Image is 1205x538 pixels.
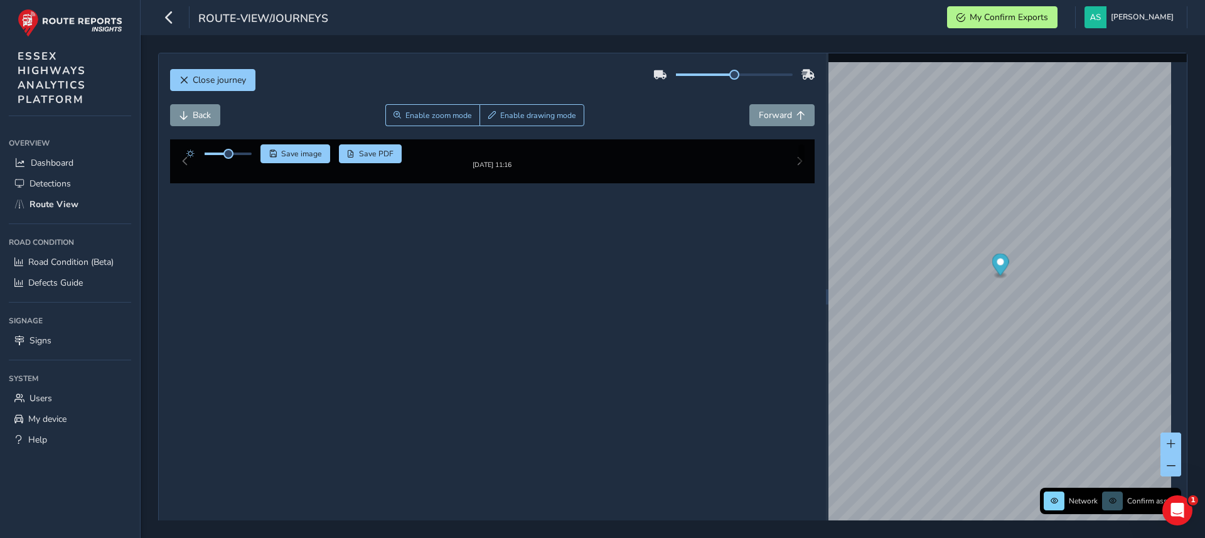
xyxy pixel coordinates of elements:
span: Network [1069,496,1098,506]
button: Save [260,144,330,163]
div: [DATE] 11:16 [454,170,530,180]
a: Defects Guide [9,272,131,293]
a: Help [9,429,131,450]
img: rr logo [18,9,122,37]
button: Zoom [385,104,480,126]
span: Enable drawing mode [500,110,576,121]
span: Back [193,109,211,121]
button: Forward [749,104,815,126]
button: My Confirm Exports [947,6,1058,28]
span: Defects Guide [28,277,83,289]
a: Road Condition (Beta) [9,252,131,272]
span: ESSEX HIGHWAYS ANALYTICS PLATFORM [18,49,86,107]
span: route-view/journeys [198,11,328,28]
button: [PERSON_NAME] [1084,6,1178,28]
button: PDF [339,144,402,163]
span: 1 [1188,495,1198,505]
a: Signs [9,330,131,351]
span: Help [28,434,47,446]
a: Users [9,388,131,409]
span: My Confirm Exports [970,11,1048,23]
button: Back [170,104,220,126]
span: Users [29,392,52,404]
div: Overview [9,134,131,153]
span: Forward [759,109,792,121]
div: System [9,369,131,388]
a: Dashboard [9,153,131,173]
span: [PERSON_NAME] [1111,6,1174,28]
a: Route View [9,194,131,215]
a: Detections [9,173,131,194]
a: My device [9,409,131,429]
span: Save image [281,149,322,159]
img: diamond-layout [1084,6,1106,28]
span: Signs [29,335,51,347]
div: Signage [9,311,131,330]
span: Save PDF [359,149,394,159]
span: My device [28,413,67,425]
span: Confirm assets [1127,496,1177,506]
span: Route View [29,198,78,210]
button: Close journey [170,69,255,91]
div: Road Condition [9,233,131,252]
span: Close journey [193,74,246,86]
button: Draw [479,104,584,126]
span: Detections [29,178,71,190]
span: Road Condition (Beta) [28,256,114,268]
img: Thumbnail frame [454,158,530,170]
span: Dashboard [31,157,73,169]
iframe: Intercom live chat [1162,495,1192,525]
span: Enable zoom mode [405,110,472,121]
div: Map marker [992,254,1009,279]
